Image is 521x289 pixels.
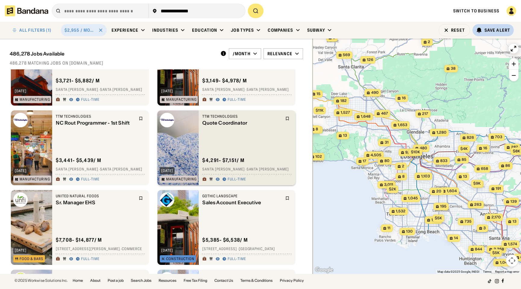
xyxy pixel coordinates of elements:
[491,215,501,220] span: 2,170
[371,90,379,95] span: 490
[421,174,430,179] span: 1,103
[435,216,442,220] span: $5k
[166,177,196,181] div: Manufacturing
[451,66,456,71] span: 38
[20,257,43,261] div: Food & Bars
[192,27,217,33] div: Education
[14,279,68,282] div: © 2025 Workwise Solutions Inc.
[402,96,406,101] span: 16
[494,247,504,252] span: 3,368
[453,8,499,14] span: Switch to Business
[10,60,303,66] div: 486,278 matching jobs on [DOMAIN_NAME]
[462,157,466,162] span: 85
[202,237,248,243] div: $ 5,385 - $6,538 / m
[56,273,135,278] div: SCI Lighting Solutions
[152,27,178,33] div: Industries
[467,135,474,140] span: 826
[228,177,246,182] div: Full-time
[316,108,324,113] span: $11k
[483,146,487,151] span: 16
[454,236,458,241] span: 14
[307,27,325,33] div: Subway
[81,97,99,102] div: Full-time
[475,247,482,252] span: 844
[384,158,390,164] span: 80
[160,272,174,287] img: United Rentals logo
[131,279,151,282] a: Search Jobs
[483,226,486,231] span: 3
[314,266,334,274] img: Google
[437,270,479,273] span: Map data ©2025 Google, INEGI
[422,111,428,116] span: 217
[56,237,102,243] div: $ 7,708 - $14,877 / m
[13,192,28,207] img: United Natural Foods logo
[56,194,135,198] div: United Natural Foods
[228,97,246,102] div: Full-time
[343,52,350,58] span: 569
[513,219,516,224] span: 13
[65,27,96,33] div: $2,955 / month
[202,157,245,164] div: $ 4,291 - $7,151 / m
[56,157,101,164] div: $ 3,441 - $5,439 / m
[398,122,407,128] span: 1,653
[56,114,135,119] div: TTM Technologies
[161,169,173,173] div: [DATE]
[506,255,518,267] button: Map camera controls
[396,209,406,214] span: 1,532
[381,111,388,116] span: 467
[474,202,482,207] span: 263
[161,89,173,93] div: [DATE]
[317,91,320,97] span: 15
[437,130,447,135] span: 1,280
[500,260,510,265] span: 1,043
[485,27,510,33] div: Save Alert
[73,279,83,282] a: Home
[465,219,472,224] span: 735
[267,51,292,56] div: Relevance
[385,140,389,145] span: 31
[511,145,518,150] span: 287
[56,167,145,172] div: Santa [PERSON_NAME] · Santa [PERSON_NAME]
[405,150,416,155] span: 9,056
[316,127,318,132] span: 8
[108,279,124,282] a: Post a job
[268,27,293,33] div: Companies
[505,163,510,168] span: 86
[233,51,251,56] div: /month
[228,257,246,262] div: Full-time
[202,200,282,205] div: Sales Account Executive
[280,279,304,282] a: Privacy Policy
[90,279,100,282] a: About
[361,114,371,119] span: 1,648
[56,120,135,126] div: NC Rout Programmer - 1st Shift
[428,40,430,45] span: 2
[492,250,500,255] span: $5k
[166,257,194,261] div: Construction
[202,247,292,252] div: [STREET_ADDRESS] · [GEOGRAPHIC_DATA]
[56,78,100,84] div: $ 3,721 - $5,882 / m
[112,27,138,33] div: Experience
[411,150,420,154] span: $10k
[496,186,501,191] span: 191
[214,279,233,282] a: Contact Us
[363,159,366,164] span: 17
[460,146,468,151] span: $4k
[463,174,467,179] span: 13
[202,114,282,119] div: TTM Technologies
[508,242,517,247] span: 1,574
[160,192,174,207] img: Gothic Landscape logo
[19,28,51,32] div: ALL FILTERS (1)
[495,270,519,273] a: Report a map error
[384,182,393,187] span: 3,011
[481,166,488,171] span: 658
[231,27,254,33] div: Job Types
[315,154,322,159] span: 102
[202,87,292,92] div: Santa [PERSON_NAME] · Santa [PERSON_NAME]
[10,69,303,274] div: grid
[81,257,99,262] div: Full-time
[367,57,373,62] span: 126
[402,174,405,179] span: 8
[431,218,440,223] span: 1,821
[5,5,48,16] img: Bandana logotype
[159,279,176,282] a: Resources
